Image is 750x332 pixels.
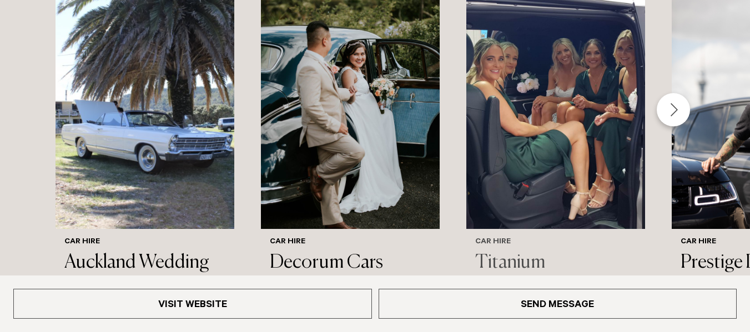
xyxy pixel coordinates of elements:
h3: Titanium [475,252,636,274]
a: Visit Website [13,289,372,319]
h3: Decorum Cars [270,252,431,274]
h6: Car Hire [64,238,225,247]
a: Send Message [379,289,737,319]
h6: Car Hire [475,238,636,247]
h3: Auckland Wedding Car Hire [64,252,225,297]
h6: Car Hire [270,238,431,247]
